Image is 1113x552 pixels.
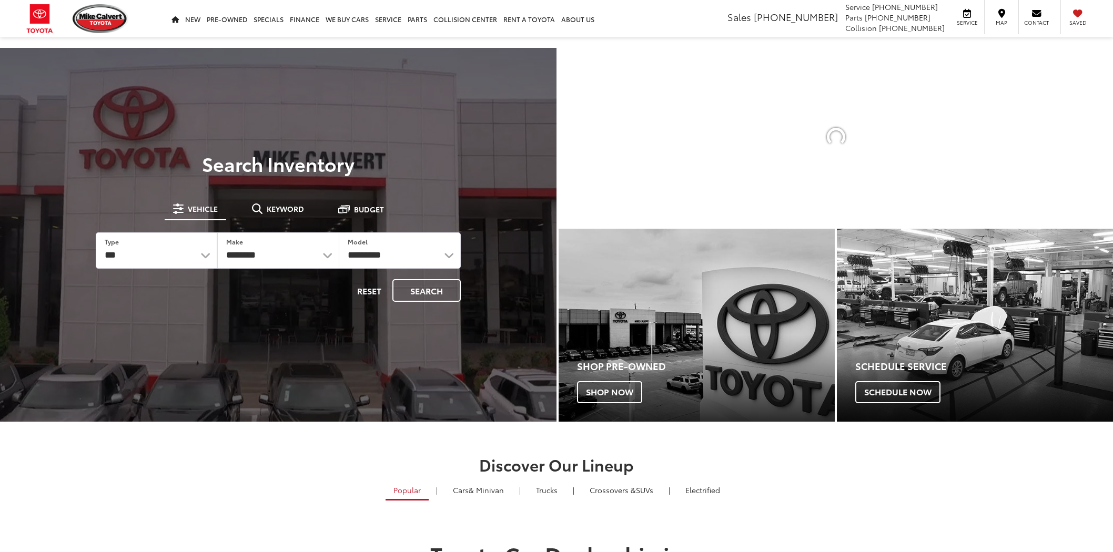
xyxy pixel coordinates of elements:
[837,229,1113,422] div: Toyota
[570,485,577,495] li: |
[559,229,835,422] div: Toyota
[386,481,429,500] a: Popular
[44,153,512,174] h3: Search Inventory
[845,23,877,33] span: Collision
[677,481,728,499] a: Electrified
[879,23,945,33] span: [PHONE_NUMBER]
[469,485,504,495] span: & Minivan
[855,381,940,403] span: Schedule Now
[590,485,636,495] span: Crossovers &
[577,361,835,372] h4: Shop Pre-Owned
[754,10,838,24] span: [PHONE_NUMBER]
[845,2,870,12] span: Service
[528,481,565,499] a: Trucks
[445,481,512,499] a: Cars
[559,229,835,422] a: Shop Pre-Owned Shop Now
[582,481,661,499] a: SUVs
[727,10,751,24] span: Sales
[188,205,218,212] span: Vehicle
[872,2,938,12] span: [PHONE_NUMBER]
[348,237,368,246] label: Model
[855,361,1113,372] h4: Schedule Service
[267,205,304,212] span: Keyword
[392,279,461,302] button: Search
[73,4,128,33] img: Mike Calvert Toyota
[666,485,673,495] li: |
[955,19,979,26] span: Service
[577,381,642,403] span: Shop Now
[354,206,384,213] span: Budget
[226,237,243,246] label: Make
[517,485,523,495] li: |
[837,229,1113,422] a: Schedule Service Schedule Now
[105,237,119,246] label: Type
[1066,19,1089,26] span: Saved
[1024,19,1049,26] span: Contact
[186,456,927,473] h2: Discover Our Lineup
[433,485,440,495] li: |
[559,48,1113,227] section: Carousel section with vehicle pictures - may contain disclaimers.
[865,12,930,23] span: [PHONE_NUMBER]
[348,279,390,302] button: Reset
[990,19,1013,26] span: Map
[845,12,863,23] span: Parts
